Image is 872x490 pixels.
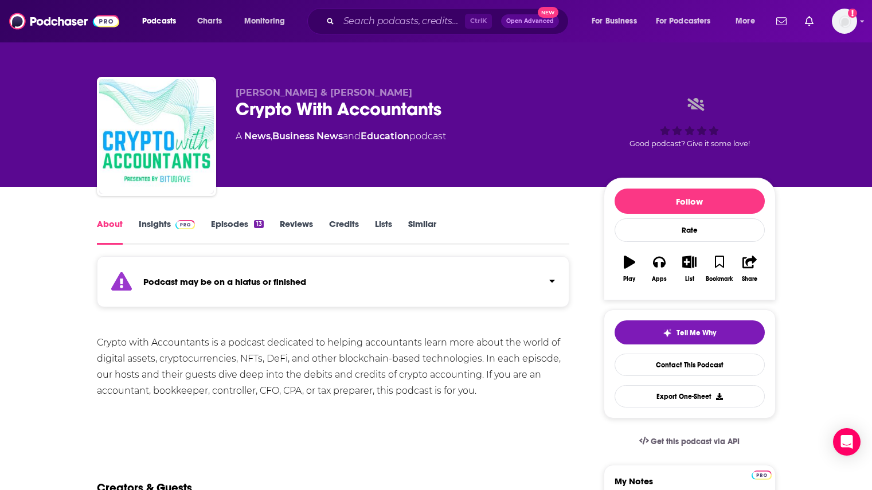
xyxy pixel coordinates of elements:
a: About [97,218,123,245]
button: open menu [584,12,651,30]
img: tell me why sparkle [663,328,672,338]
img: Podchaser Pro [175,220,195,229]
button: open menu [236,12,300,30]
span: Charts [197,13,222,29]
button: Apps [644,248,674,289]
a: News [244,131,271,142]
span: Good podcast? Give it some love! [629,139,750,148]
button: open menu [728,12,769,30]
div: List [685,276,694,283]
button: Open AdvancedNew [501,14,559,28]
img: Crypto With Accountants [99,79,214,194]
button: Play [615,248,644,289]
div: Open Intercom Messenger [833,428,861,456]
button: tell me why sparkleTell Me Why [615,320,765,344]
div: Apps [652,276,667,283]
span: Monitoring [244,13,285,29]
div: A podcast [236,130,446,143]
span: New [538,7,558,18]
span: For Business [592,13,637,29]
button: Show profile menu [832,9,857,34]
a: Education [361,131,409,142]
strong: Podcast may be on a hiatus or finished [143,276,306,287]
img: Podchaser Pro [752,471,772,480]
a: Get this podcast via API [630,428,749,456]
a: Contact This Podcast [615,354,765,376]
div: Share [742,276,757,283]
button: List [674,248,704,289]
span: More [736,13,755,29]
span: Ctrl K [465,14,492,29]
button: open menu [134,12,191,30]
img: Podchaser - Follow, Share and Rate Podcasts [9,10,119,32]
span: Podcasts [142,13,176,29]
span: Get this podcast via API [651,437,740,446]
a: Show notifications dropdown [772,11,791,31]
span: Logged in as cmand-s [832,9,857,34]
span: [PERSON_NAME] & [PERSON_NAME] [236,87,412,98]
input: Search podcasts, credits, & more... [339,12,465,30]
span: Open Advanced [506,18,554,24]
span: , [271,131,272,142]
a: Charts [190,12,229,30]
button: Export One-Sheet [615,385,765,407]
a: Reviews [280,218,313,245]
a: Lists [375,218,392,245]
div: 13 [254,220,263,228]
a: Episodes13 [211,218,263,245]
span: Tell Me Why [677,328,716,338]
a: Show notifications dropdown [800,11,818,31]
div: Play [623,276,635,283]
a: InsightsPodchaser Pro [139,218,195,245]
a: Pro website [752,469,772,480]
span: For Podcasters [656,13,711,29]
div: Good podcast? Give it some love! [604,87,776,158]
a: Similar [408,218,436,245]
div: Rate [615,218,765,242]
svg: Add a profile image [848,9,857,18]
button: open menu [648,12,728,30]
span: and [343,131,361,142]
img: User Profile [832,9,857,34]
div: Crypto with Accountants is a podcast dedicated to helping accountants learn more about the world ... [97,335,570,399]
a: Credits [329,218,359,245]
a: Business News [272,131,343,142]
button: Bookmark [705,248,734,289]
button: Follow [615,189,765,214]
button: Share [734,248,764,289]
div: Bookmark [706,276,733,283]
div: Search podcasts, credits, & more... [318,8,580,34]
section: Click to expand status details [97,263,570,307]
